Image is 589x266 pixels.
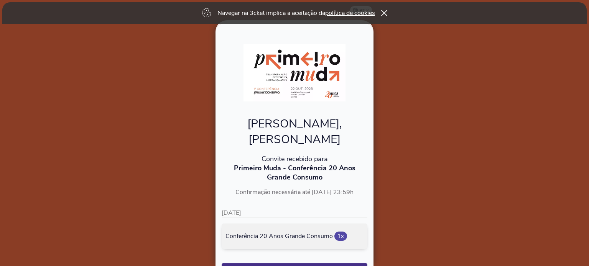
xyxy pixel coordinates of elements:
[222,116,367,147] p: [PERSON_NAME], [PERSON_NAME]
[325,9,375,17] a: política de cookies
[225,232,333,240] span: Conferência 20 Anos Grande Consumo
[334,232,347,241] span: 1x
[243,44,346,101] img: 5ad515fc38e642aea0e8097223610b0d.webp
[222,209,367,217] p: [DATE]
[235,188,354,196] span: Confirmação necessária até [DATE] 23:59h
[222,154,367,163] p: Convite recebido para
[217,9,375,17] p: Navegar na 3cket implica a aceitação da
[222,163,367,182] p: Primeiro Muda - Conferência 20 Anos Grande Consumo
